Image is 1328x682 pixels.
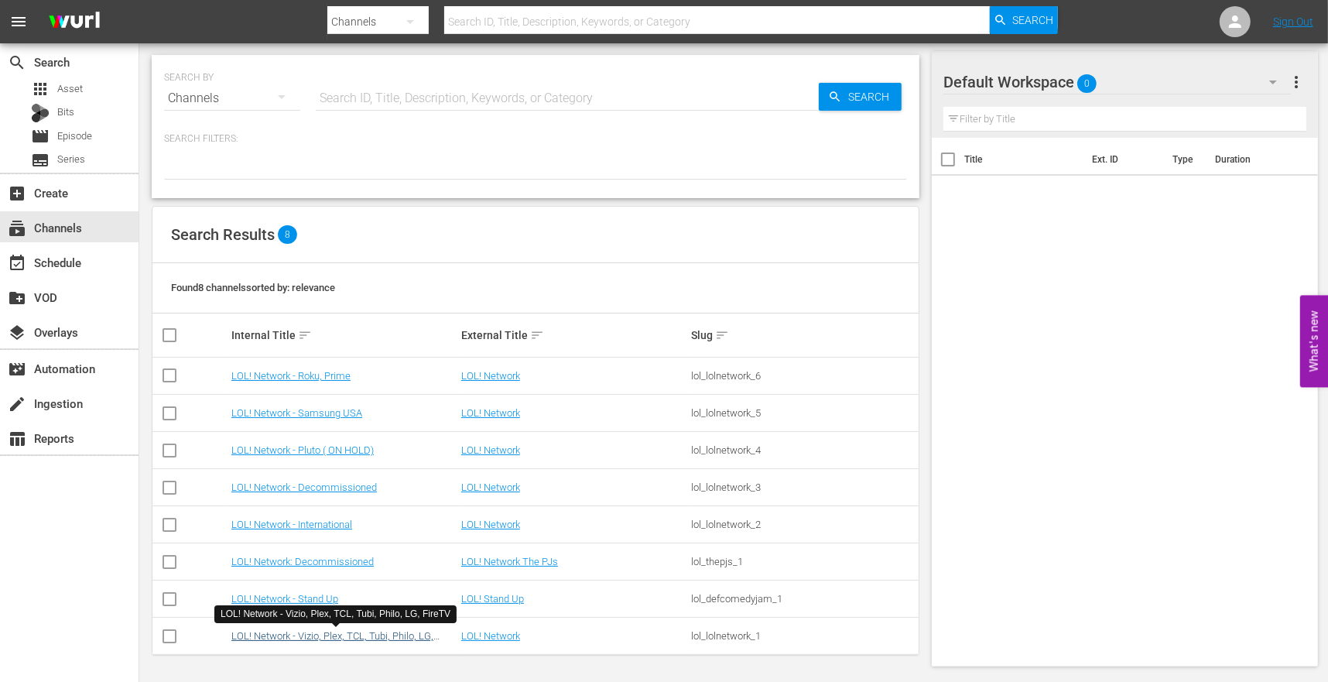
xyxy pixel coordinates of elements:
a: LOL! Network: Decommissioned [231,556,374,567]
span: Episode [57,129,92,144]
a: LOL! Network [461,444,520,456]
a: LOL! Stand Up [461,593,524,605]
span: Overlays [8,324,26,342]
a: Sign Out [1273,15,1313,28]
th: Title [964,138,1083,181]
a: LOL! Network - Stand Up [231,593,338,605]
a: LOL! Network The PJs [461,556,558,567]
span: Episode [31,127,50,146]
span: Series [31,151,50,170]
a: LOL! Network - Pluto ( ON HOLD) [231,444,374,456]
a: LOL! Network [461,630,520,642]
span: Channels [8,219,26,238]
div: lol_lolnetwork_6 [691,370,916,382]
span: Schedule [8,254,26,272]
button: more_vert [1288,63,1306,101]
span: Series [57,152,85,167]
a: LOL! Network [461,370,520,382]
th: Type [1164,138,1206,181]
span: Automation [8,360,26,379]
span: sort [298,328,312,342]
span: Search [1012,6,1053,34]
a: LOL! Network [461,407,520,419]
div: lol_lolnetwork_4 [691,444,916,456]
div: lol_lolnetwork_1 [691,630,916,642]
button: Open Feedback Widget [1300,295,1328,387]
span: Search Results [171,225,275,244]
span: Asset [31,80,50,98]
span: menu [9,12,28,31]
button: Search [819,83,902,111]
span: Create [8,184,26,203]
div: lol_lolnetwork_2 [691,519,916,530]
span: sort [530,328,544,342]
a: LOL! Network - Roku, Prime [231,370,351,382]
div: lol_defcomedyjam_1 [691,593,916,605]
div: lol_thepjs_1 [691,556,916,567]
a: LOL! Network - Samsung USA [231,407,362,419]
span: Reports [8,430,26,448]
span: Found 8 channels sorted by: relevance [171,282,335,293]
span: more_vert [1288,73,1306,91]
span: Search [842,83,902,111]
button: Search [990,6,1058,34]
div: Default Workspace [943,60,1292,104]
div: Channels [164,77,300,120]
span: Bits [57,105,74,120]
a: LOL! Network [461,482,520,493]
span: Search [8,53,26,72]
span: sort [715,328,729,342]
a: LOL! Network - Decommissioned [231,482,377,493]
div: Internal Title [231,326,457,344]
div: lol_lolnetwork_3 [691,482,916,493]
th: Duration [1206,138,1299,181]
p: Search Filters: [164,132,907,146]
a: LOL! Network - Vizio, Plex, TCL, Tubi, Philo, LG, FireTV [231,630,440,653]
span: 0 [1077,67,1097,100]
div: Bits [31,104,50,122]
div: External Title [461,326,686,344]
div: lol_lolnetwork_5 [691,407,916,419]
div: Slug [691,326,916,344]
th: Ext. ID [1083,138,1164,181]
div: LOL! Network - Vizio, Plex, TCL, Tubi, Philo, LG, FireTV [221,608,450,621]
span: Asset [57,81,83,97]
span: VOD [8,289,26,307]
a: LOL! Network - International [231,519,352,530]
span: Ingestion [8,395,26,413]
span: 8 [278,225,297,244]
a: LOL! Network [461,519,520,530]
img: ans4CAIJ8jUAAAAAAAAAAAAAAAAAAAAAAAAgQb4GAAAAAAAAAAAAAAAAAAAAAAAAJMjXAAAAAAAAAAAAAAAAAAAAAAAAgAT5G... [37,4,111,40]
